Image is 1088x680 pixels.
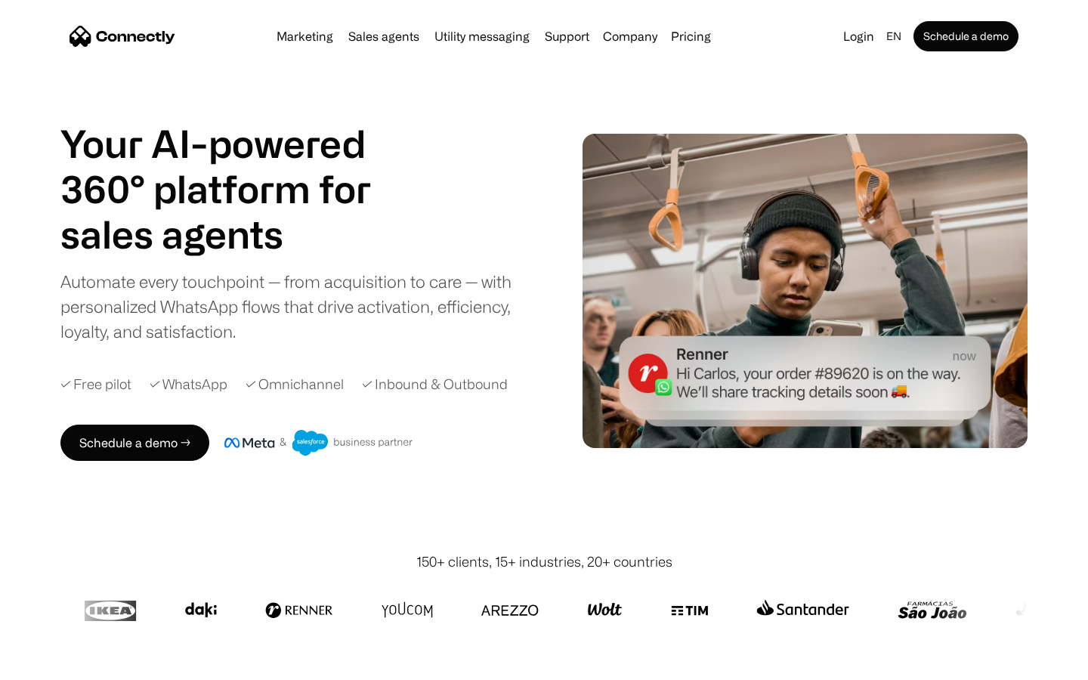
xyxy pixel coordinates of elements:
[60,269,536,344] div: Automate every touchpoint — from acquisition to care — with personalized WhatsApp flows that driv...
[60,212,408,257] h1: sales agents
[270,30,339,42] a: Marketing
[246,374,344,394] div: ✓ Omnichannel
[342,30,425,42] a: Sales agents
[30,654,91,675] ul: Language list
[362,374,508,394] div: ✓ Inbound & Outbound
[428,30,536,42] a: Utility messaging
[913,21,1018,51] a: Schedule a demo
[837,26,880,47] a: Login
[539,30,595,42] a: Support
[150,374,227,394] div: ✓ WhatsApp
[224,430,413,456] img: Meta and Salesforce business partner badge.
[416,552,672,572] div: 150+ clients, 15+ industries, 20+ countries
[15,652,91,675] aside: Language selected: English
[60,374,131,394] div: ✓ Free pilot
[60,425,209,461] a: Schedule a demo →
[886,26,901,47] div: en
[60,121,408,212] h1: Your AI-powered 360° platform for
[665,30,717,42] a: Pricing
[603,26,657,47] div: Company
